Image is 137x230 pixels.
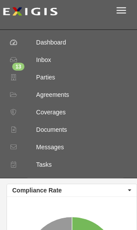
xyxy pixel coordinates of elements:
div: Parties [27,69,123,86]
div: Documents [27,121,123,138]
div: Coverages [27,103,123,121]
div: Reports [27,173,123,191]
div: Tasks [27,156,123,173]
button: Compliance Rate [7,184,137,196]
div: Messages [27,138,123,156]
div: Dashboard [27,34,123,51]
div: 13 [12,63,24,71]
div: Agreements [27,86,123,103]
div: Inbox [27,51,123,69]
span: Compliance Rate [12,186,126,195]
